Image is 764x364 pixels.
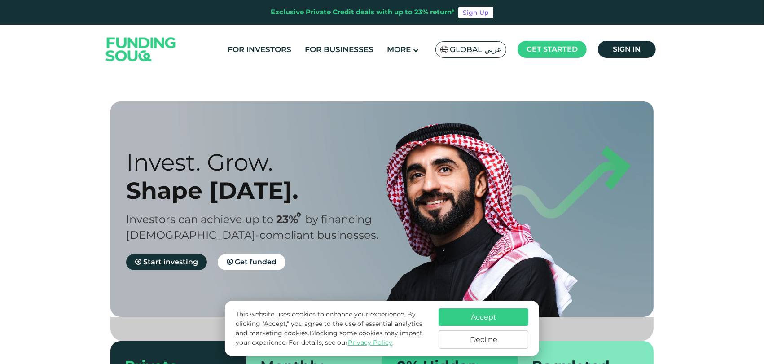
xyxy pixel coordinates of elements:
div: Invest. Grow. [126,148,398,176]
span: Get started [527,45,578,53]
div: Exclusive Private Credit deals with up to 23% return* [271,7,455,18]
span: For details, see our . [289,338,394,346]
a: For Businesses [303,42,376,57]
a: Sign in [598,41,656,58]
img: SA Flag [440,46,448,53]
span: Start investing [143,258,198,266]
i: 23% IRR (expected) ~ 15% Net yield (expected) [297,212,301,217]
p: This website uses cookies to enhance your experience. By clicking "Accept," you agree to the use ... [236,310,430,347]
a: Start investing [126,254,207,270]
button: Decline [439,330,528,349]
a: Privacy Policy [348,338,392,346]
span: Get funded [235,258,277,266]
span: Global عربي [450,44,501,55]
span: 23% [276,213,305,226]
a: For Investors [226,42,294,57]
span: More [387,45,411,54]
span: Blocking some cookies may impact your experience. [236,329,422,346]
span: Sign in [613,45,641,53]
div: Shape [DATE]. [126,176,398,205]
button: Accept [439,308,528,326]
a: Sign Up [458,7,493,18]
span: Investors can achieve up to [126,213,273,226]
a: Get funded [218,254,285,270]
img: Logo [97,27,185,72]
